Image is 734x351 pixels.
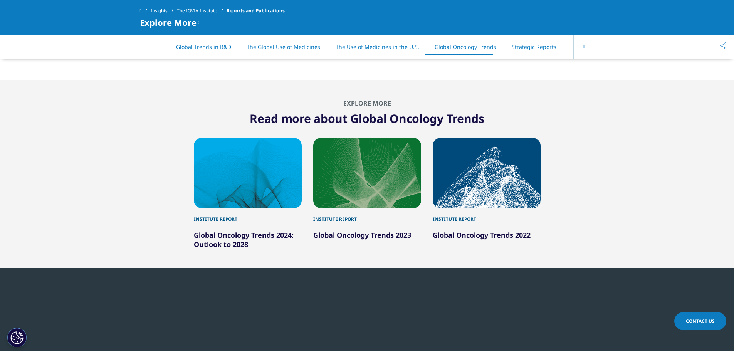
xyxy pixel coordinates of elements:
span: Explore More [140,18,197,27]
a: The Use of Medicines in the U.S. [336,43,419,50]
h2: Explore more [140,99,595,107]
a: Global Oncology Trends [435,43,496,50]
button: Настройки файлов cookie [7,328,27,347]
span: Reports and Publications [227,4,285,18]
a: Strategic Reports [512,43,556,50]
a: The Global Use of Medicines [247,43,320,50]
a: Contact Us [674,312,726,330]
span: Contact Us [686,318,715,324]
div: Institute Report [433,208,541,223]
a: Global Oncology Trends 2022 [433,230,531,240]
a: Global Oncology Trends 2023 [313,230,411,240]
h1: Read more about Global Oncology Trends [140,107,595,126]
div: Institute Report [313,208,421,223]
a: Insights [151,4,177,18]
a: The IQVIA Institute [177,4,227,18]
a: Global Oncology Trends 2024: Outlook to 2028 [194,230,294,249]
a: Global Trends in R&D [176,43,231,50]
div: Institute Report [194,208,302,223]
